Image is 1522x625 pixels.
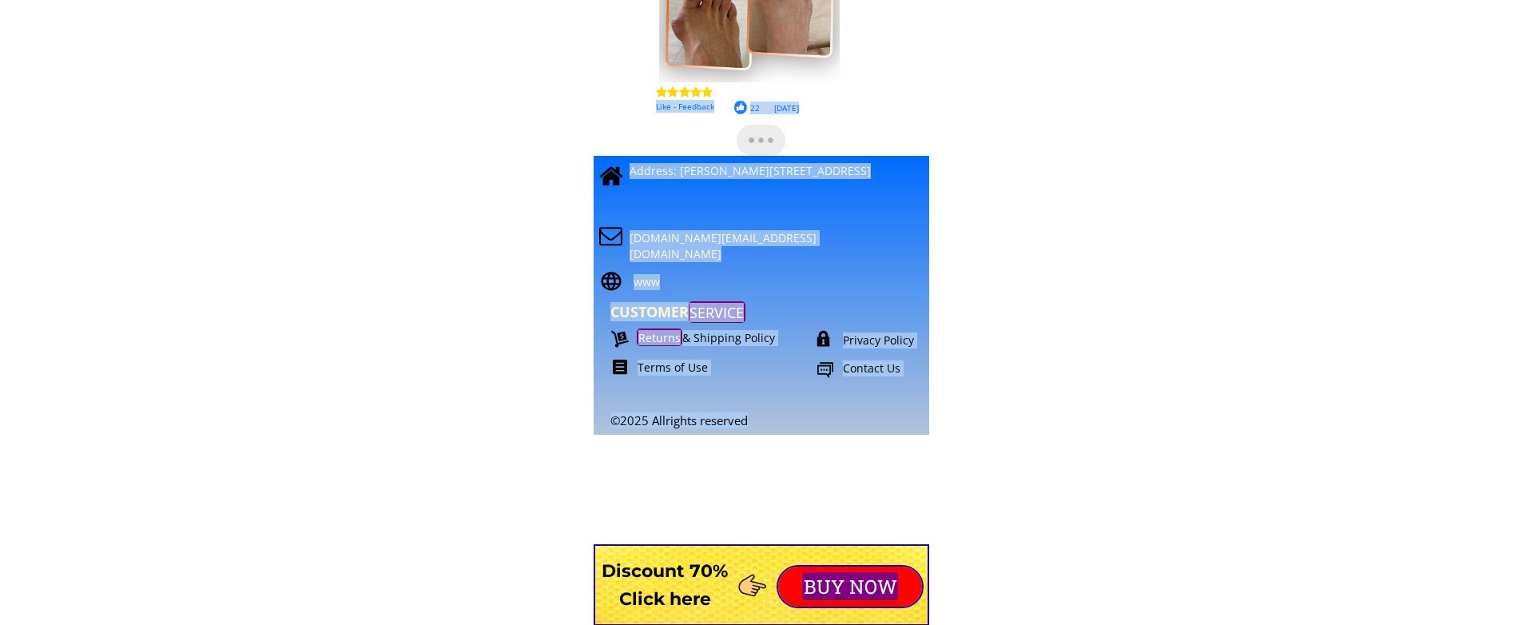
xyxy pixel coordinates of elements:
p: Address: [PERSON_NAME][STREET_ADDRESS] [630,163,919,179]
p: Terms of Use [638,360,806,376]
div: 22 [DATE] [750,102,1125,114]
p: [DOMAIN_NAME][EMAIL_ADDRESS][DOMAIN_NAME] [630,230,863,261]
h4: CUSTOMER [610,304,837,321]
p: www [634,274,920,290]
h1: ©2025 Allrights reserved [610,413,923,428]
mark: BUY NOW [802,572,898,600]
mark: Returns [637,328,682,346]
p: & Shipping Policy [637,330,805,346]
p: Contact Us [843,360,960,376]
mark: SERVICE [689,301,745,323]
p: Privacy Policy [843,332,956,348]
h3: Discount 70% Click here [594,557,737,613]
div: Like - Feedback [656,100,1031,113]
